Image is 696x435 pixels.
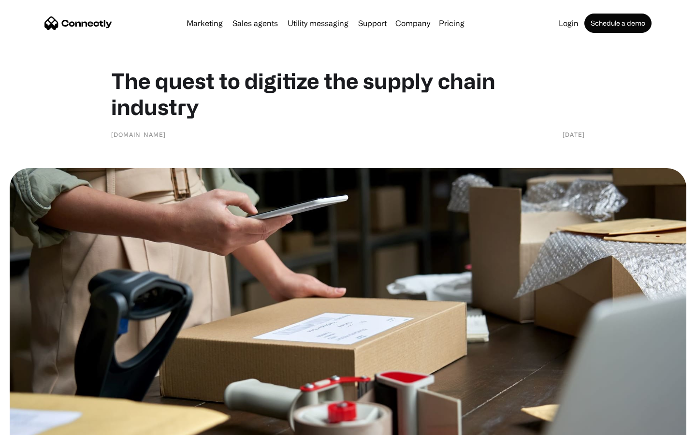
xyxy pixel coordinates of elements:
[392,16,433,30] div: Company
[183,19,227,27] a: Marketing
[229,19,282,27] a: Sales agents
[584,14,652,33] a: Schedule a demo
[284,19,352,27] a: Utility messaging
[111,130,166,139] div: [DOMAIN_NAME]
[555,19,582,27] a: Login
[395,16,430,30] div: Company
[44,16,112,30] a: home
[19,418,58,432] ul: Language list
[435,19,468,27] a: Pricing
[563,130,585,139] div: [DATE]
[111,68,585,120] h1: The quest to digitize the supply chain industry
[10,418,58,432] aside: Language selected: English
[354,19,391,27] a: Support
